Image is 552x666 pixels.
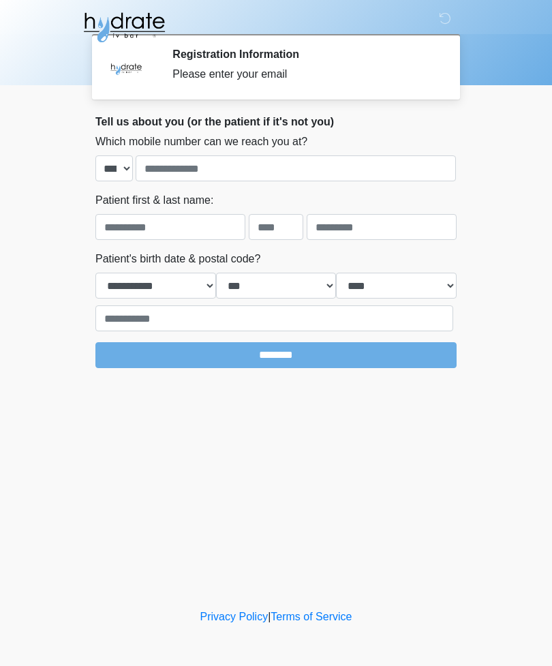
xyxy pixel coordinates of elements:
label: Patient's birth date & postal code? [95,251,260,267]
a: | [268,611,271,622]
a: Privacy Policy [200,611,269,622]
a: Terms of Service [271,611,352,622]
label: Patient first & last name: [95,192,213,209]
label: Which mobile number can we reach you at? [95,134,307,150]
h2: Tell us about you (or the patient if it's not you) [95,115,457,128]
div: Please enter your email [172,66,436,82]
img: Agent Avatar [106,48,147,89]
img: Hydrate IV Bar - Fort Collins Logo [82,10,166,44]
